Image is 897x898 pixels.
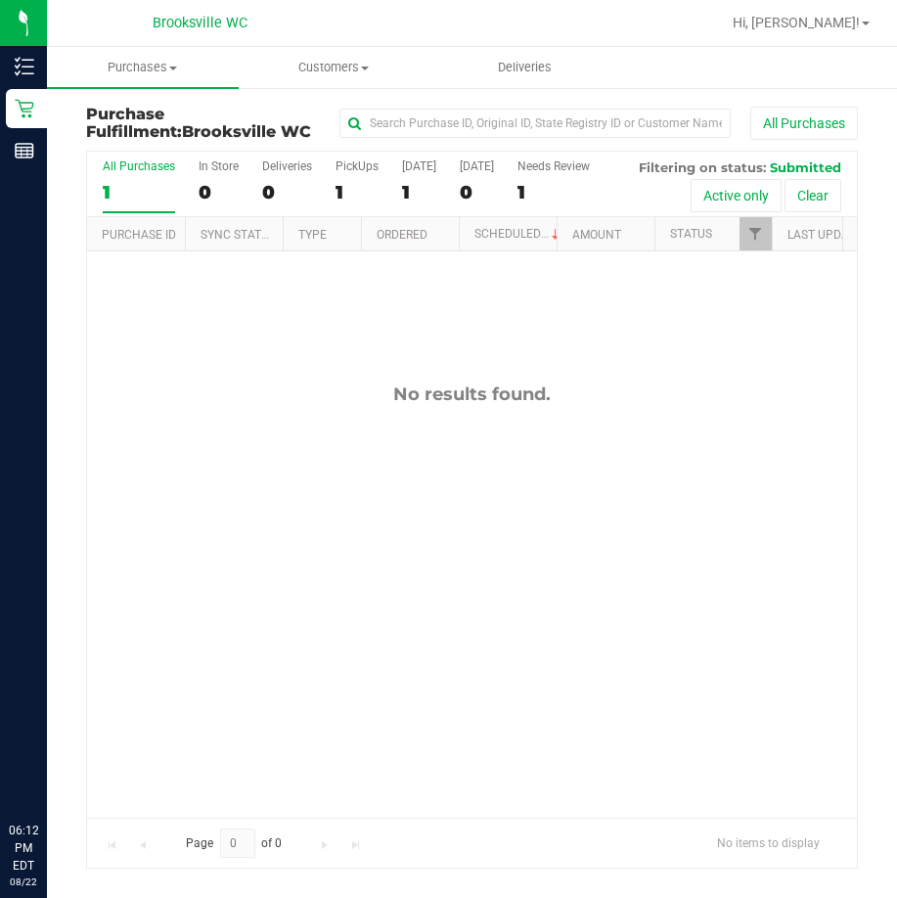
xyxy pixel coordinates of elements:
span: Deliveries [471,59,578,76]
a: Last Updated By [787,228,886,242]
a: Amount [572,228,621,242]
div: 0 [199,181,239,203]
div: In Store [199,159,239,173]
a: Filter [740,217,772,250]
h3: Purchase Fulfillment: [86,106,339,140]
a: Deliveries [429,47,621,88]
a: Customers [239,47,430,88]
inline-svg: Retail [15,99,34,118]
a: Status [670,227,712,241]
span: Hi, [PERSON_NAME]! [733,15,860,30]
a: Type [298,228,327,242]
p: 06:12 PM EDT [9,822,38,875]
iframe: Resource center [20,741,78,800]
span: Purchases [47,59,239,76]
a: Purchases [47,47,239,88]
button: Clear [785,179,841,212]
input: Search Purchase ID, Original ID, State Registry ID or Customer Name... [339,109,731,138]
a: Ordered [377,228,427,242]
div: [DATE] [460,159,494,173]
div: All Purchases [103,159,175,173]
p: 08/22 [9,875,38,889]
div: Needs Review [517,159,590,173]
div: Deliveries [262,159,312,173]
a: Scheduled [474,227,563,241]
a: Sync Status [201,228,276,242]
button: Active only [691,179,782,212]
div: 0 [460,181,494,203]
div: 1 [517,181,590,203]
span: Submitted [770,159,841,175]
div: No results found. [87,383,857,405]
span: No items to display [701,829,835,858]
span: Page of 0 [169,829,298,859]
span: Brooksville WC [153,15,247,31]
div: 0 [262,181,312,203]
button: All Purchases [750,107,858,140]
inline-svg: Reports [15,141,34,160]
inline-svg: Inventory [15,57,34,76]
div: 1 [402,181,436,203]
div: 1 [103,181,175,203]
div: [DATE] [402,159,436,173]
span: Customers [240,59,429,76]
div: 1 [336,181,379,203]
span: Brooksville WC [182,122,311,141]
div: PickUps [336,159,379,173]
a: Purchase ID [102,228,176,242]
span: Filtering on status: [639,159,766,175]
